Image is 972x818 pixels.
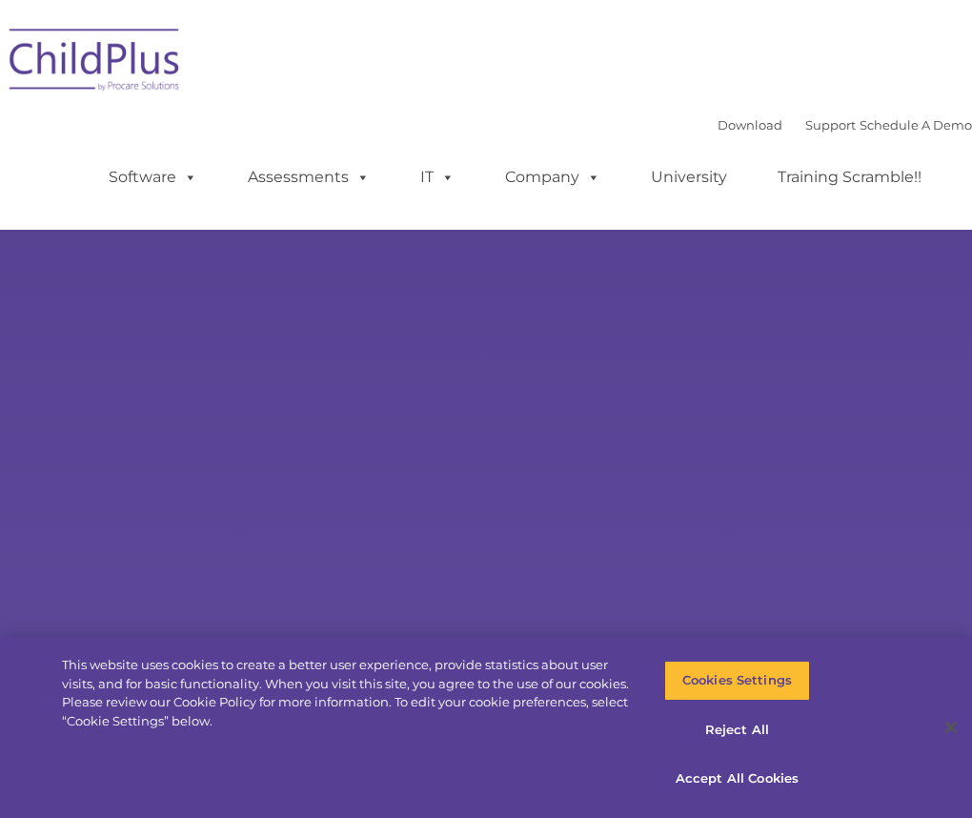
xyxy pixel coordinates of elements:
a: Schedule A Demo [860,117,972,133]
a: IT [401,158,474,196]
a: Software [90,158,216,196]
button: Close [930,706,972,748]
font: | [718,117,972,133]
a: Support [805,117,856,133]
div: This website uses cookies to create a better user experience, provide statistics about user visit... [62,656,635,730]
button: Reject All [664,710,810,750]
a: University [632,158,746,196]
button: Cookies Settings [664,661,810,701]
a: Download [718,117,782,133]
a: Training Scramble!! [759,158,941,196]
a: Assessments [229,158,389,196]
button: Accept All Cookies [664,759,810,799]
a: Company [486,158,619,196]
